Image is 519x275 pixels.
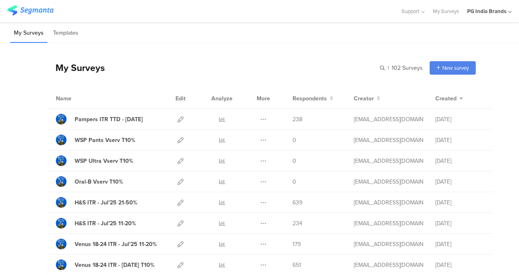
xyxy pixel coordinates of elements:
[75,240,157,248] div: Venus 18-24 ITR - Jul'25 11-20%
[435,198,484,207] div: [DATE]
[10,24,47,43] li: My Surveys
[401,7,419,15] span: Support
[75,219,136,228] div: H&S ITR - Jul'25 11-20%
[172,88,189,109] div: Edit
[435,94,457,103] span: Created
[293,94,333,103] button: Respondents
[56,155,133,166] a: WSP Ultra Vserv T10%
[354,136,423,144] div: kar.s.1@pg.com
[75,115,143,124] div: Pampers ITR TTD - Aug'25
[435,219,484,228] div: [DATE]
[293,240,301,248] span: 179
[354,177,423,186] div: kar.s.1@pg.com
[435,240,484,248] div: [DATE]
[293,198,302,207] span: 639
[293,219,302,228] span: 234
[293,94,327,103] span: Respondents
[75,261,155,269] div: Venus 18-24 ITR - Jul'25 T10%
[354,198,423,207] div: kar.s.1@pg.com
[56,197,138,208] a: H&S ITR - Jul'25 21-50%
[75,136,135,144] div: WSP Pants Vserv T10%
[56,218,136,228] a: H&S ITR - Jul'25 11-20%
[56,135,135,145] a: WSP Pants Vserv T10%
[354,219,423,228] div: kar.s.1@pg.com
[210,88,234,109] div: Analyze
[354,240,423,248] div: kar.s.1@pg.com
[56,259,155,270] a: Venus 18-24 ITR - [DATE] T10%
[354,94,374,103] span: Creator
[392,64,423,72] span: 102 Surveys
[56,239,157,249] a: Venus 18-24 ITR - Jul'25 11-20%
[435,136,484,144] div: [DATE]
[56,94,105,103] div: Name
[442,64,469,72] span: New survey
[354,157,423,165] div: kar.s.1@pg.com
[435,94,463,103] button: Created
[293,261,301,269] span: 651
[56,176,123,187] a: Oral-B Vserv T10%
[354,261,423,269] div: kar.s.1@pg.com
[354,94,380,103] button: Creator
[293,115,302,124] span: 238
[75,177,123,186] div: Oral-B Vserv T10%
[293,136,296,144] span: 0
[467,7,506,15] div: PG India Brands
[354,115,423,124] div: kar.s.1@pg.com
[435,261,484,269] div: [DATE]
[255,88,272,109] div: More
[75,157,133,165] div: WSP Ultra Vserv T10%
[386,64,390,72] span: |
[56,114,143,124] a: Pampers ITR TTD - [DATE]
[49,24,82,43] li: Templates
[435,157,484,165] div: [DATE]
[75,198,138,207] div: H&S ITR - Jul'25 21-50%
[293,157,296,165] span: 0
[293,177,296,186] span: 0
[435,177,484,186] div: [DATE]
[435,115,484,124] div: [DATE]
[7,5,53,16] img: segmanta logo
[47,61,105,75] div: My Surveys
